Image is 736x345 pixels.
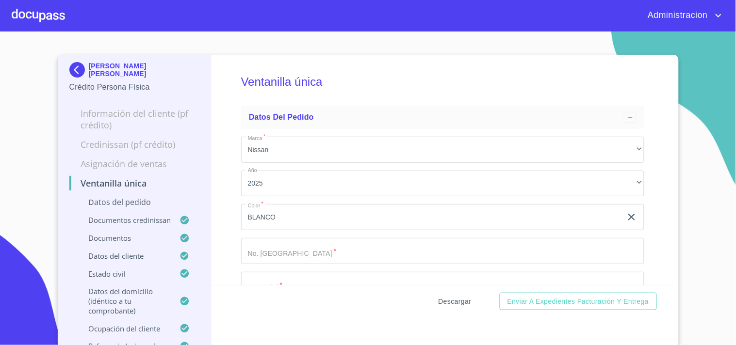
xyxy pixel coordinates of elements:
[69,62,200,81] div: [PERSON_NAME] [PERSON_NAME]
[69,197,200,207] p: Datos del pedido
[640,8,713,23] span: Administracion
[69,286,180,315] p: Datos del domicilio (idéntico a tu comprobante)
[69,269,180,279] p: Estado civil
[241,171,644,197] div: 2025
[69,177,200,189] p: Ventanilla única
[89,62,200,78] p: [PERSON_NAME] [PERSON_NAME]
[69,62,89,78] img: Docupass spot blue
[507,296,649,308] span: Enviar a Expedientes Facturación y Entrega
[249,113,314,121] span: Datos del pedido
[69,324,180,333] p: Ocupación del Cliente
[69,108,200,131] p: Información del cliente (PF crédito)
[640,8,724,23] button: account of current user
[439,296,472,308] span: Descargar
[241,62,644,102] h5: Ventanilla única
[435,293,475,311] button: Descargar
[69,81,200,93] p: Crédito Persona Física
[69,233,180,243] p: Documentos
[626,211,638,223] button: clear input
[69,251,180,261] p: Datos del cliente
[69,158,200,170] p: Asignación de Ventas
[241,137,644,163] div: Nissan
[241,106,644,129] div: Datos del pedido
[500,293,657,311] button: Enviar a Expedientes Facturación y Entrega
[69,139,200,150] p: Credinissan (PF crédito)
[69,215,180,225] p: Documentos CrediNissan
